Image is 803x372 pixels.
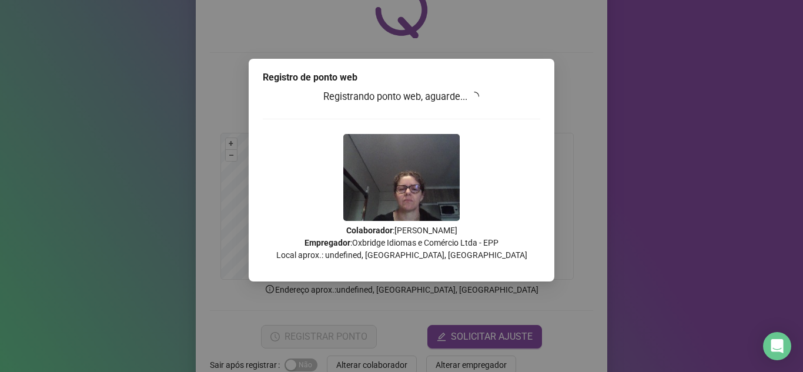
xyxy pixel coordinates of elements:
span: loading [469,90,481,103]
div: Open Intercom Messenger [763,332,791,360]
div: Registro de ponto web [263,71,540,85]
strong: Colaborador [346,226,393,235]
strong: Empregador [305,238,350,247]
p: : [PERSON_NAME] : Oxbridge Idiomas e Comércio Ltda - EPP Local aprox.: undefined, [GEOGRAPHIC_DAT... [263,224,540,262]
img: Z [343,134,460,221]
h3: Registrando ponto web, aguarde... [263,89,540,105]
